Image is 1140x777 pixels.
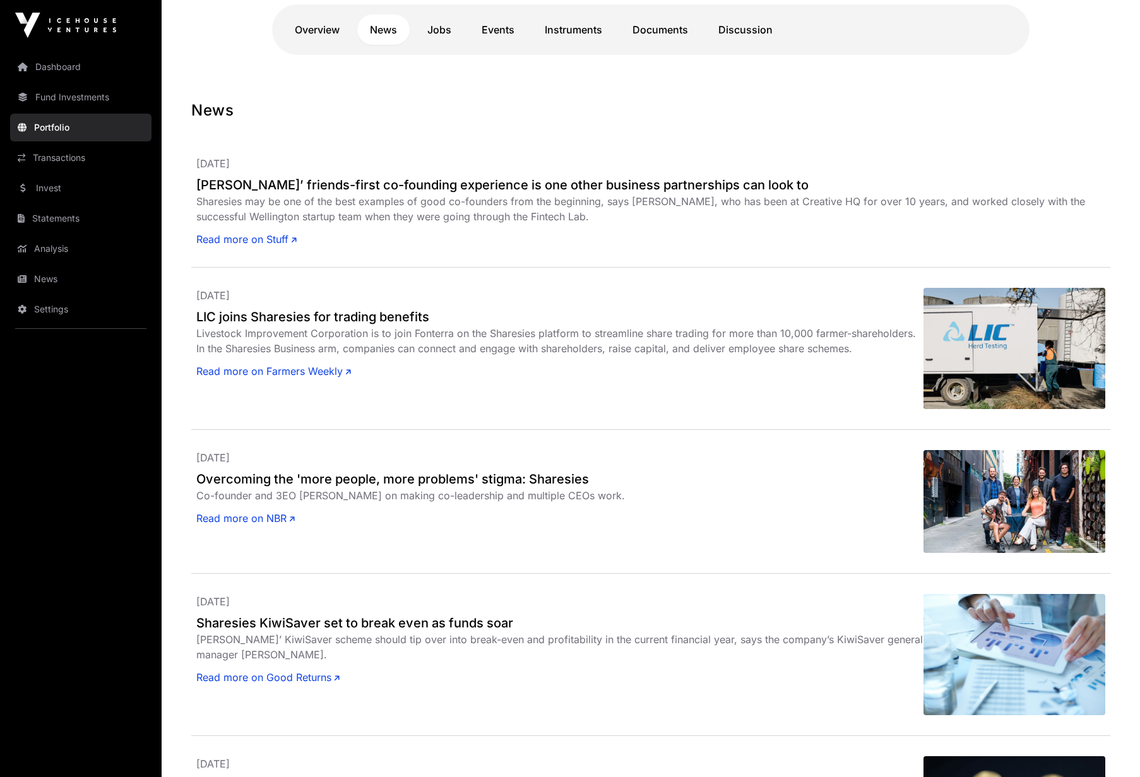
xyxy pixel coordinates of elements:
[10,295,151,323] a: Settings
[196,308,923,326] a: LIC joins Sharesies for trading benefits
[196,194,1105,224] div: Sharesies may be one of the best examples of good co-founders from the beginning, says [PERSON_NA...
[196,364,351,379] a: Read more on Farmers Weekly
[357,15,410,45] a: News
[196,450,923,465] p: [DATE]
[620,15,701,45] a: Documents
[282,15,352,45] a: Overview
[196,488,923,503] div: Co-founder and 3EO [PERSON_NAME] on making co-leadership and multiple CEOs work.
[1077,716,1140,777] iframe: Chat Widget
[196,288,923,303] p: [DATE]
[196,670,340,685] a: Read more on Good Returns
[196,156,1105,171] p: [DATE]
[196,326,923,356] div: Livestock Improvement Corporation is to join Fonterra on the Sharesies platform to streamline sha...
[923,450,1105,553] img: Sharesies-co-founders_4407.jpeg
[196,176,1105,194] a: [PERSON_NAME]’ friends-first co-founding experience is one other business partnerships can look to
[10,265,151,293] a: News
[415,15,464,45] a: Jobs
[191,100,1110,121] h1: News
[10,83,151,111] a: Fund Investments
[10,205,151,232] a: Statements
[923,594,1105,715] img: Graph_Tablet.jpg
[196,614,923,632] a: Sharesies KiwiSaver set to break even as funds soar
[532,15,615,45] a: Instruments
[706,15,785,45] a: Discussion
[10,53,151,81] a: Dashboard
[15,13,116,38] img: Icehouse Ventures Logo
[10,174,151,202] a: Invest
[10,144,151,172] a: Transactions
[196,470,923,488] a: Overcoming the 'more people, more problems' stigma: Sharesies
[196,756,923,771] p: [DATE]
[10,235,151,263] a: Analysis
[196,511,295,526] a: Read more on NBR
[923,288,1105,409] img: 484176776_1035568341937315_8710553082385032245_n-768x512.jpg
[196,594,923,609] p: [DATE]
[469,15,527,45] a: Events
[196,232,297,247] a: Read more on Stuff
[282,15,1019,45] nav: Tabs
[10,114,151,141] a: Portfolio
[196,632,923,662] div: [PERSON_NAME]’ KiwiSaver scheme should tip over into break-even and profitability in the current ...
